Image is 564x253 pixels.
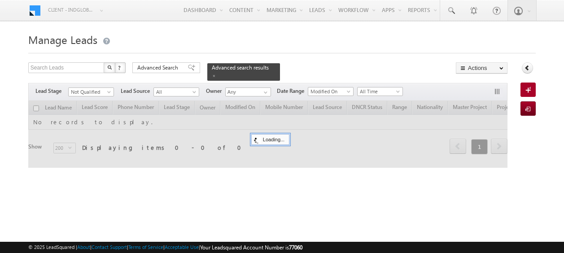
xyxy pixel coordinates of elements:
[28,32,97,47] span: Manage Leads
[225,87,271,96] input: Type to Search
[308,87,354,96] a: Modified On
[456,62,507,74] button: Actions
[277,87,308,95] span: Date Range
[68,87,114,96] a: Not Qualified
[115,62,126,73] button: ?
[121,87,153,95] span: Lead Source
[137,64,181,72] span: Advanced Search
[92,244,127,250] a: Contact Support
[212,64,269,71] span: Advanced search results
[128,244,163,250] a: Terms of Service
[259,88,270,97] a: Show All Items
[358,87,400,96] span: All Time
[308,87,351,96] span: Modified On
[206,87,225,95] span: Owner
[77,244,90,250] a: About
[107,65,112,70] img: Search
[35,87,68,95] span: Lead Stage
[200,244,302,251] span: Your Leadsquared Account Number is
[289,244,302,251] span: 77060
[118,64,122,71] span: ?
[48,5,95,14] span: Client - indglobal1 (77060)
[154,88,197,96] span: All
[28,243,302,252] span: © 2025 LeadSquared | | | | |
[69,88,111,96] span: Not Qualified
[251,134,289,145] div: Loading...
[165,244,199,250] a: Acceptable Use
[357,87,403,96] a: All Time
[153,87,199,96] a: All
